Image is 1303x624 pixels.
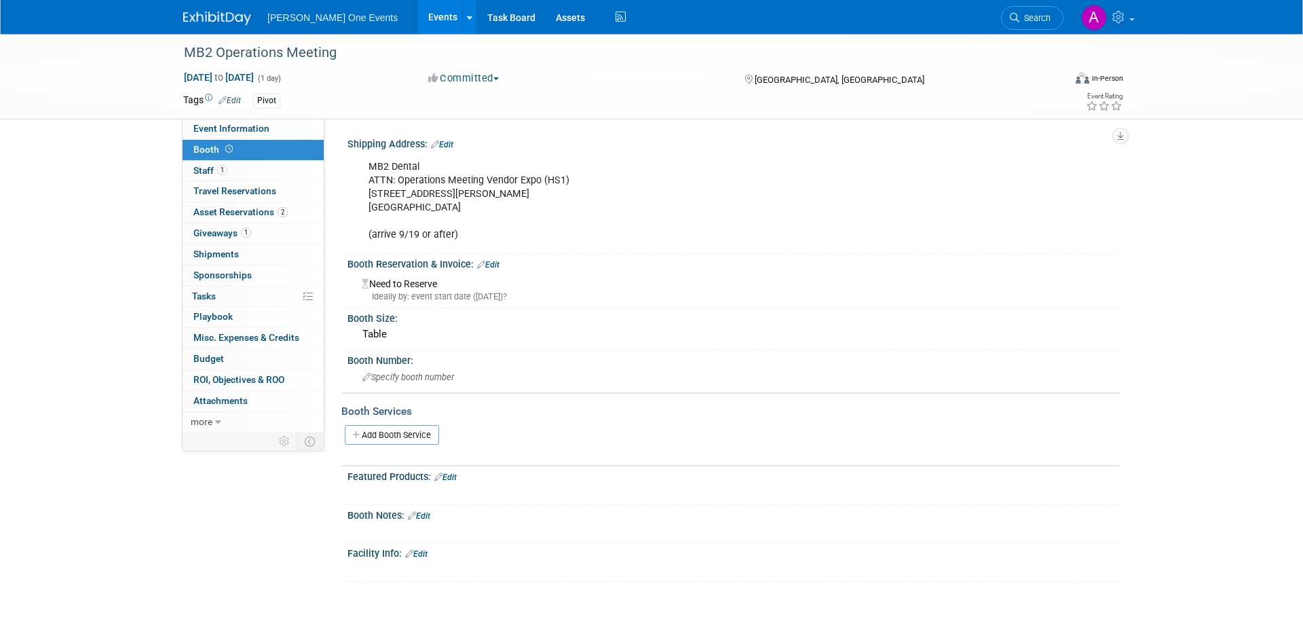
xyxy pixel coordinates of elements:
a: Edit [405,549,428,559]
img: Format-Inperson.png [1076,73,1089,84]
a: Attachments [183,391,324,411]
div: MB2 Operations Meeting [179,41,1043,65]
span: [GEOGRAPHIC_DATA], [GEOGRAPHIC_DATA] [755,75,924,85]
span: Playbook [193,311,233,322]
span: 1 [241,227,251,238]
span: Booth [193,144,235,155]
div: Table [358,324,1110,345]
a: Asset Reservations2 [183,202,324,223]
div: Booth Number: [347,350,1120,367]
div: Need to Reserve [358,274,1110,303]
td: Toggle Event Tabs [297,433,324,450]
span: (1 day) [257,74,281,83]
div: Event Rating [1086,93,1122,100]
a: Edit [408,511,430,521]
div: In-Person [1091,73,1123,84]
a: Booth [183,140,324,160]
a: Search [1001,6,1063,30]
td: Tags [183,93,241,109]
td: Personalize Event Tab Strip [273,433,297,450]
div: Featured Products: [347,466,1120,484]
span: Asset Reservations [193,206,288,217]
span: Booth not reserved yet [223,144,235,154]
a: Edit [434,473,457,482]
a: Giveaways1 [183,223,324,244]
span: [DATE] [DATE] [183,71,254,84]
span: Specify booth number [362,372,454,382]
span: Budget [193,353,224,364]
div: Facility Info: [347,543,1120,561]
span: Search [1019,13,1051,23]
span: Event Information [193,123,269,134]
span: Giveaways [193,227,251,238]
div: Pivot [253,94,280,108]
span: Tasks [192,291,216,301]
a: Add Booth Service [345,425,439,445]
div: Shipping Address: [347,134,1120,151]
img: Amanda Bartschi [1081,5,1107,31]
a: Tasks [183,287,324,307]
img: ExhibitDay [183,12,251,25]
div: Booth Reservation & Invoice: [347,254,1120,272]
div: MB2 Dental ATTN: Operations Meeting Vendor Expo (HS1) [STREET_ADDRESS][PERSON_NAME] [GEOGRAPHIC_D... [359,153,970,249]
span: 1 [217,165,227,175]
a: Edit [477,260,499,270]
a: more [183,412,324,433]
a: Edit [219,96,241,105]
div: Booth Services [341,404,1120,419]
a: Event Information [183,119,324,139]
a: ROI, Objectives & ROO [183,370,324,390]
span: 2 [278,207,288,217]
span: more [191,416,212,427]
span: Sponsorships [193,270,252,280]
button: Committed [423,71,504,86]
span: Staff [193,165,227,176]
a: Playbook [183,307,324,327]
span: [PERSON_NAME] One Events [267,12,398,23]
a: Travel Reservations [183,181,324,202]
div: Event Format [983,71,1123,91]
span: Attachments [193,395,248,406]
a: Sponsorships [183,265,324,286]
div: Ideally by: event start date ([DATE])? [362,291,1110,303]
a: Staff1 [183,161,324,181]
span: to [212,72,225,83]
span: Misc. Expenses & Credits [193,332,299,343]
div: Booth Size: [347,308,1120,325]
span: Travel Reservations [193,185,276,196]
a: Shipments [183,244,324,265]
span: Shipments [193,249,239,259]
a: Edit [431,140,453,149]
div: Booth Notes: [347,505,1120,523]
a: Misc. Expenses & Credits [183,328,324,348]
span: ROI, Objectives & ROO [193,374,284,385]
a: Budget [183,349,324,369]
